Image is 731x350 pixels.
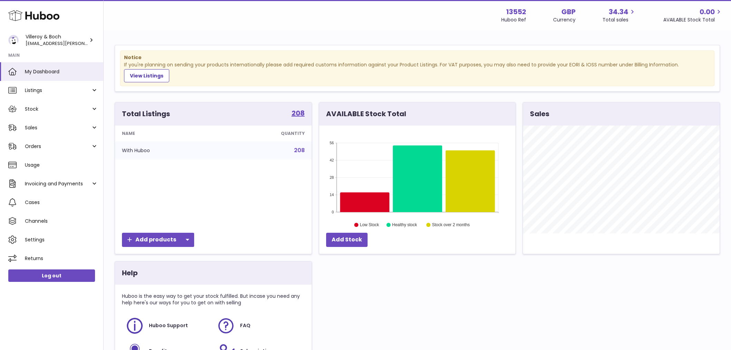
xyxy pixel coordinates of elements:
[25,199,98,206] span: Cases
[125,316,210,335] a: Huboo Support
[360,222,379,227] text: Low Stock
[122,233,194,247] a: Add products
[292,110,305,117] strong: 208
[330,141,334,145] text: 56
[602,17,636,23] span: Total sales
[26,34,88,47] div: Villeroy & Boch
[8,269,95,282] a: Log out
[25,237,98,243] span: Settings
[25,143,91,150] span: Orders
[330,175,334,179] text: 28
[501,17,526,23] div: Huboo Ref
[25,106,91,112] span: Stock
[506,7,526,17] strong: 13552
[25,255,98,262] span: Returns
[25,125,91,131] span: Sales
[149,322,188,329] span: Huboo Support
[122,268,138,278] h3: Help
[115,141,218,159] td: With Huboo
[700,7,715,17] span: 0.00
[663,7,723,23] a: 0.00 AVAILABLE Stock Total
[530,109,549,119] h3: Sales
[240,322,250,329] span: FAQ
[553,17,576,23] div: Currency
[326,233,368,247] a: Add Stock
[330,158,334,162] text: 42
[663,17,723,23] span: AVAILABLE Stock Total
[26,40,140,47] span: [EMAIL_ADDRESS][PERSON_NAME][DOMAIN_NAME]
[217,316,301,335] a: FAQ
[25,218,98,224] span: Channels
[25,162,98,168] span: Usage
[432,222,469,227] text: Stock over 2 months
[122,109,170,119] h3: Total Listings
[326,109,406,119] h3: AVAILABLE Stock Total
[25,181,91,187] span: Invoicing and Payments
[124,62,711,82] div: If you're planning on sending your products internationally please add required customs informati...
[392,222,417,227] text: Healthy stock
[25,68,98,75] span: My Dashboard
[609,7,628,17] span: 34.34
[115,126,218,141] th: Name
[292,110,305,118] a: 208
[25,87,91,94] span: Listings
[330,193,334,197] text: 14
[332,210,334,214] text: 0
[561,7,576,17] strong: GBP
[122,293,305,306] p: Huboo is the easy way to get your stock fulfilled. But incase you need any help here's our ways f...
[294,146,305,154] a: 208
[124,69,169,82] a: View Listings
[602,7,636,23] a: 34.34 Total sales
[218,126,312,141] th: Quantity
[124,54,711,61] strong: Notice
[8,35,19,45] img: liu.rosanne@villeroy-boch.com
